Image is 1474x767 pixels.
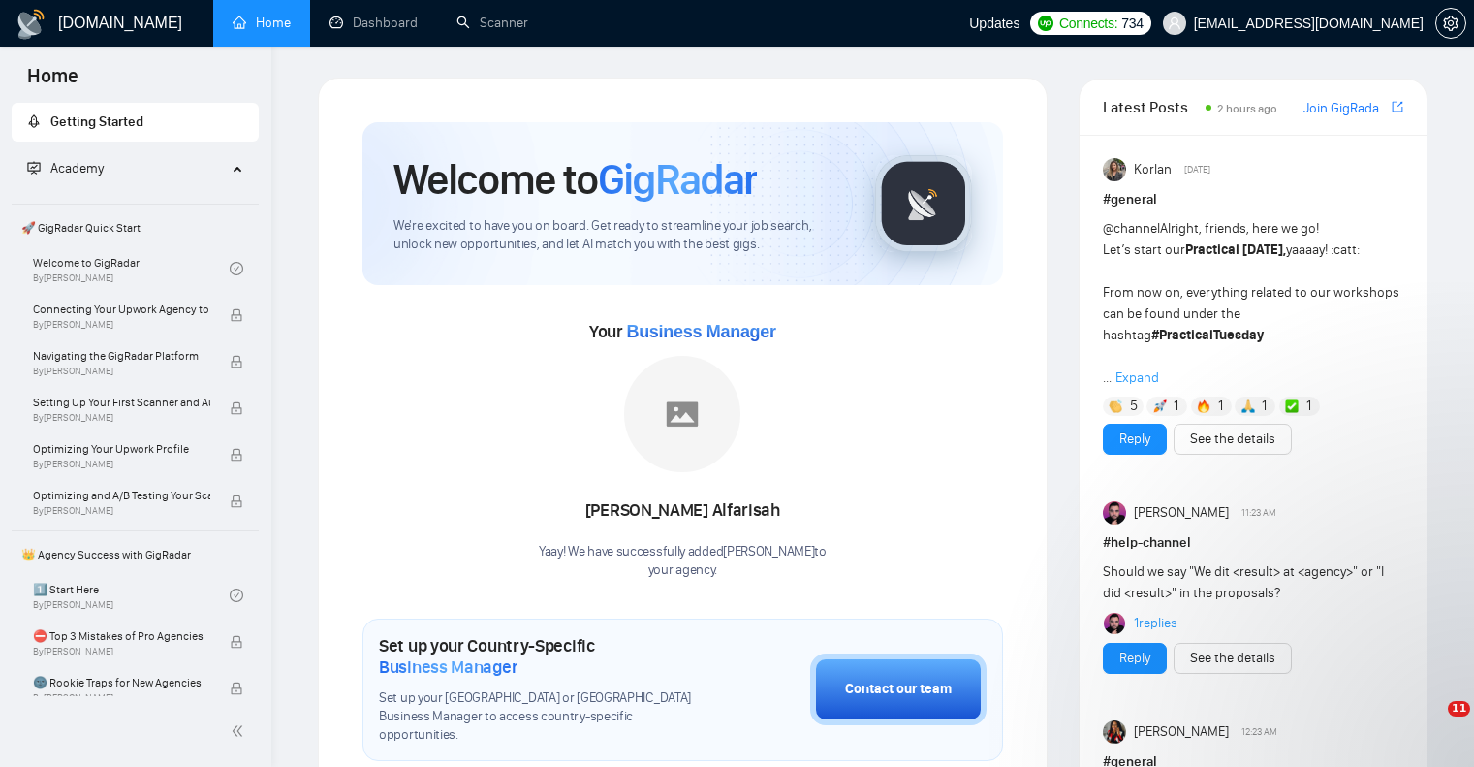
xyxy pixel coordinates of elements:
span: 🚀 GigRadar Quick Start [14,208,257,247]
a: 1️⃣ Start HereBy[PERSON_NAME] [33,574,230,617]
span: 11 [1448,701,1470,717]
span: lock [230,635,243,649]
span: Set up your [GEOGRAPHIC_DATA] or [GEOGRAPHIC_DATA] Business Manager to access country-specific op... [379,689,713,745]
span: Connecting Your Upwork Agency to GigRadar [33,300,210,319]
span: Optimizing Your Upwork Profile [33,439,210,459]
span: 2 hours ago [1217,102,1277,115]
h1: # general [1103,189,1403,210]
span: double-left [231,721,250,741]
span: lock [230,682,243,695]
span: Connects: [1059,13,1117,34]
span: Korlan [1134,159,1172,180]
a: dashboardDashboard [329,15,418,31]
span: Academy [50,160,104,176]
span: user [1168,16,1181,30]
span: By [PERSON_NAME] [33,505,210,517]
span: Your [589,321,776,342]
span: By [PERSON_NAME] [33,459,210,470]
div: [PERSON_NAME] Alfarisah [539,495,827,527]
img: Veronica Phillip [1103,720,1126,744]
span: Setting Up Your First Scanner and Auto-Bidder [33,393,210,412]
span: Alright, friends, here we go! Let’s start our yaaaay! :catt: From now on, everything related to o... [1103,220,1399,386]
span: check-circle [230,262,243,275]
img: upwork-logo.png [1038,16,1053,31]
div: Yaay! We have successfully added [PERSON_NAME] to [539,543,827,580]
button: Contact our team [810,654,987,725]
span: By [PERSON_NAME] [33,319,210,331]
span: rocket [27,114,41,128]
span: Latest Posts from the GigRadar Community [1103,95,1200,119]
span: setting [1436,16,1465,31]
span: lock [230,401,243,415]
img: placeholder.png [624,356,740,472]
span: By [PERSON_NAME] [33,366,210,377]
span: We're excited to have you on board. Get ready to streamline your job search, unlock new opportuni... [393,217,844,254]
button: setting [1435,8,1466,39]
span: @channel [1103,220,1160,237]
img: gigradar-logo.png [875,155,972,252]
li: Getting Started [12,103,259,142]
h1: Set up your Country-Specific [379,635,713,678]
img: logo [16,9,47,40]
span: ⛔ Top 3 Mistakes of Pro Agencies [33,626,210,646]
span: lock [230,495,243,508]
span: Home [12,62,94,103]
a: homeHome [233,15,291,31]
span: export [1392,99,1403,114]
span: fund-projection-screen [27,161,41,175]
span: Getting Started [50,113,143,130]
a: export [1392,98,1403,116]
a: setting [1435,16,1466,31]
a: Welcome to GigRadarBy[PERSON_NAME] [33,247,230,290]
span: By [PERSON_NAME] [33,412,210,424]
img: Korlan [1103,158,1126,181]
strong: Practical [DATE], [1185,241,1286,258]
span: Business Manager [626,322,775,341]
span: By [PERSON_NAME] [33,692,210,704]
span: Updates [969,16,1019,31]
span: lock [230,355,243,368]
span: lock [230,448,243,462]
span: 👑 Agency Success with GigRadar [14,535,257,574]
span: GigRadar [598,153,757,206]
span: [PERSON_NAME] [1134,721,1229,743]
span: By [PERSON_NAME] [33,646,210,657]
span: Academy [27,160,104,176]
span: lock [230,308,243,322]
span: 734 [1121,13,1143,34]
a: Join GigRadar Slack Community [1303,98,1388,119]
span: 12:23 AM [1241,723,1277,741]
span: Business Manager [379,656,517,678]
p: your agency . [539,561,827,580]
h1: Welcome to [393,153,757,206]
iframe: Intercom live chat [1408,701,1455,748]
span: 🌚 Rookie Traps for New Agencies [33,673,210,692]
span: check-circle [230,589,243,602]
a: searchScanner [456,15,528,31]
span: Optimizing and A/B Testing Your Scanner for Better Results [33,486,210,505]
div: Contact our team [845,679,952,700]
span: Navigating the GigRadar Platform [33,346,210,366]
span: [DATE] [1184,161,1210,178]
